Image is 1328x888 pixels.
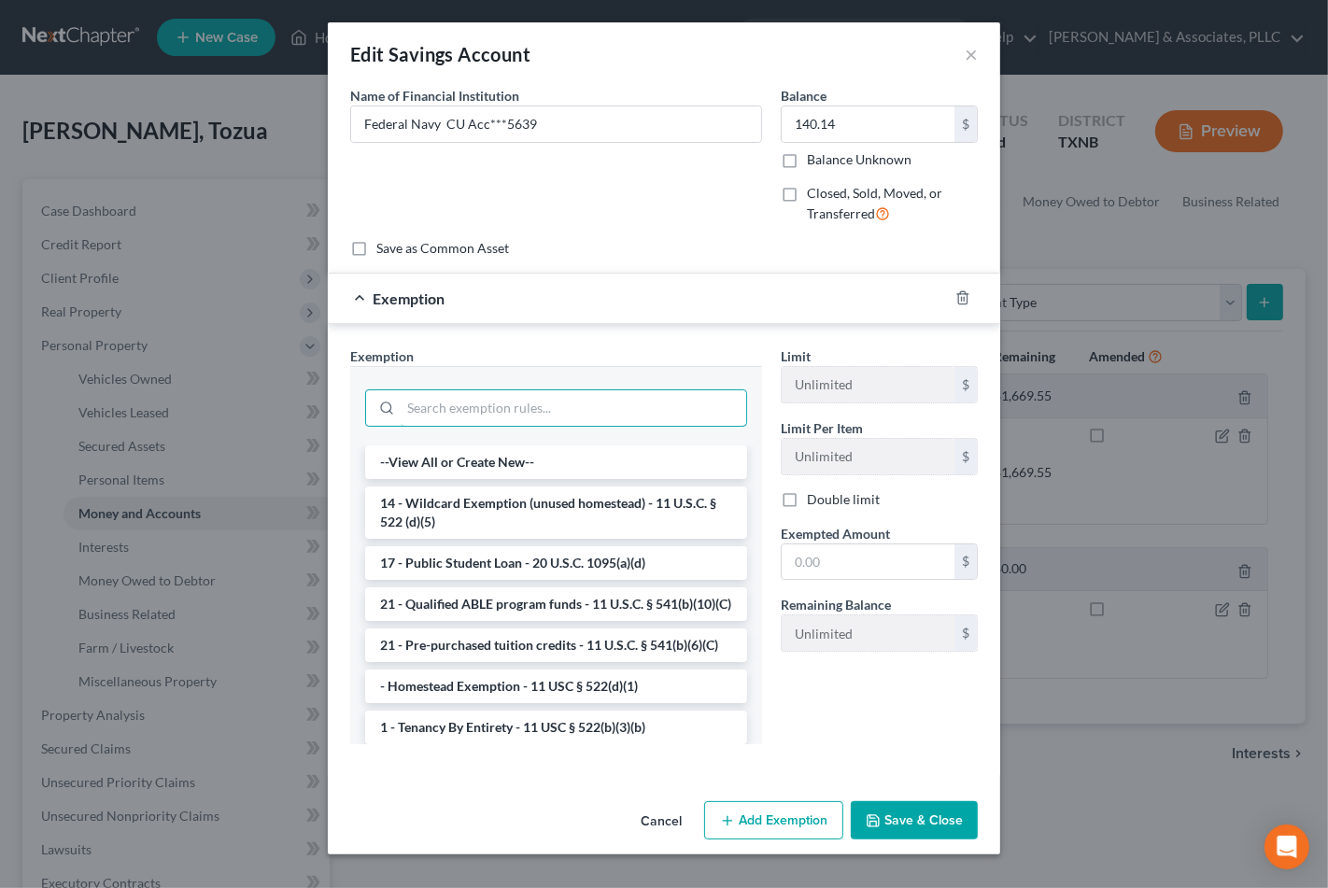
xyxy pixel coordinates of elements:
[954,615,977,651] div: $
[365,445,747,479] li: --View All or Create New--
[782,615,954,651] input: --
[965,43,978,65] button: ×
[365,546,747,580] li: 17 - Public Student Loan - 20 U.S.C. 1095(a)(d)
[954,367,977,402] div: $
[807,150,911,169] label: Balance Unknown
[781,86,826,106] label: Balance
[1264,825,1309,869] div: Open Intercom Messenger
[704,801,843,840] button: Add Exemption
[954,106,977,142] div: $
[781,418,863,438] label: Limit Per Item
[376,239,509,258] label: Save as Common Asset
[350,88,519,104] span: Name of Financial Institution
[851,801,978,840] button: Save & Close
[807,490,880,509] label: Double limit
[807,185,942,221] span: Closed, Sold, Moved, or Transferred
[954,544,977,580] div: $
[781,595,891,614] label: Remaining Balance
[365,628,747,662] li: 21 - Pre-purchased tuition credits - 11 U.S.C. § 541(b)(6)(C)
[401,390,746,426] input: Search exemption rules...
[350,348,414,364] span: Exemption
[351,106,761,142] input: Enter name...
[350,41,530,67] div: Edit Savings Account
[782,367,954,402] input: --
[781,526,890,542] span: Exempted Amount
[365,711,747,744] li: 1 - Tenancy By Entirety - 11 USC § 522(b)(3)(b)
[373,289,445,307] span: Exemption
[626,803,697,840] button: Cancel
[365,587,747,621] li: 21 - Qualified ABLE program funds - 11 U.S.C. § 541(b)(10)(C)
[782,106,954,142] input: 0.00
[365,486,747,539] li: 14 - Wildcard Exemption (unused homestead) - 11 U.S.C. § 522 (d)(5)
[365,670,747,703] li: - Homestead Exemption - 11 USC § 522(d)(1)
[954,439,977,474] div: $
[781,348,811,364] span: Limit
[782,544,954,580] input: 0.00
[782,439,954,474] input: --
